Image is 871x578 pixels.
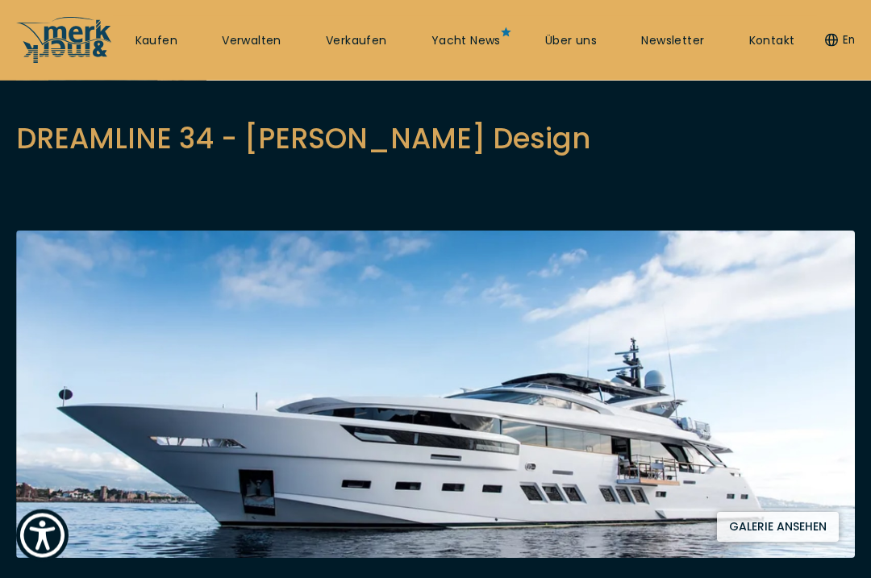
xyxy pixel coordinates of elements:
img: Merk&Merk [16,231,855,559]
a: Kaufen [135,33,177,49]
h1: Dreamline 34 [16,40,590,81]
a: Kontakt [749,33,795,49]
button: Galerie ansehen [717,513,839,543]
a: Über uns [545,33,597,49]
a: Newsletter [641,33,704,49]
h2: DREAMLINE 34 - [PERSON_NAME] Design [16,119,590,159]
a: Verwalten [222,33,281,49]
button: Show Accessibility Preferences [16,509,69,562]
a: Yacht News [431,33,501,49]
button: En [825,32,855,48]
a: Verkaufen [326,33,387,49]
